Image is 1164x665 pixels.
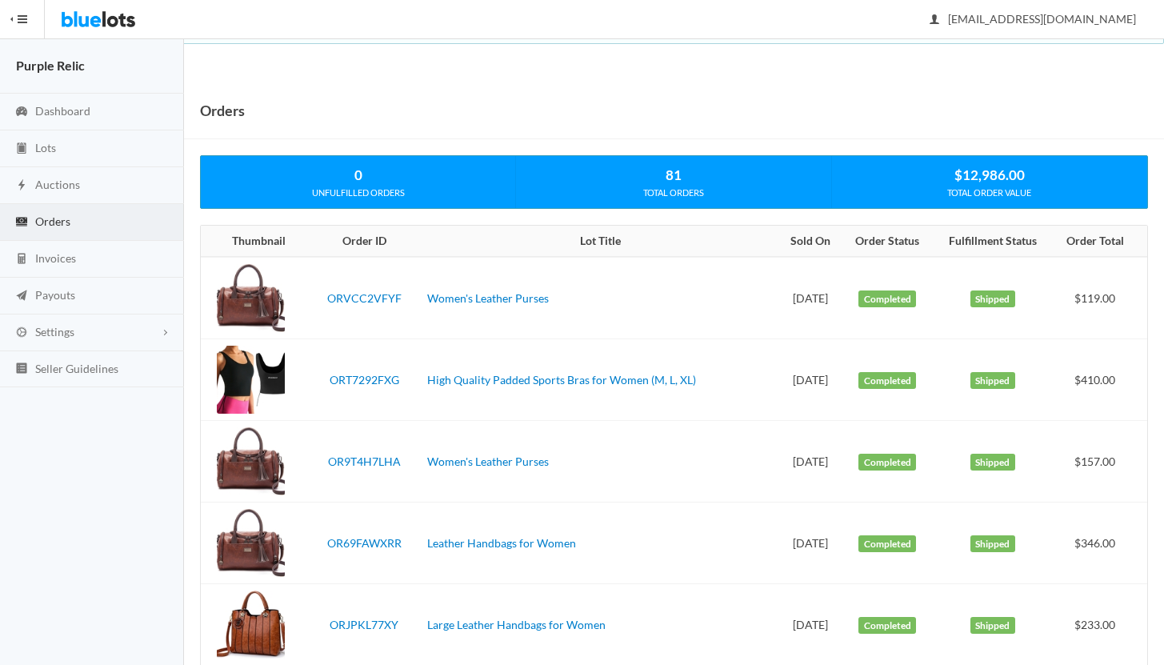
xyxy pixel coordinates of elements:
[16,58,85,73] strong: Purple Relic
[779,226,842,258] th: Sold On
[35,214,70,228] span: Orders
[14,252,30,267] ion-icon: calculator
[35,362,118,375] span: Seller Guidelines
[427,455,549,468] a: Women's Leather Purses
[14,105,30,120] ion-icon: speedometer
[779,339,842,421] td: [DATE]
[1052,257,1147,339] td: $119.00
[858,535,916,553] label: Completed
[201,186,515,200] div: UNFULFILLED ORDERS
[858,372,916,390] label: Completed
[926,13,942,28] ion-icon: person
[14,215,30,230] ion-icon: cash
[14,142,30,157] ion-icon: clipboard
[427,536,576,550] a: Leather Handbags for Women
[427,618,606,631] a: Large Leather Handbags for Women
[35,178,80,191] span: Auctions
[354,166,362,183] strong: 0
[842,226,933,258] th: Order Status
[954,166,1025,183] strong: $12,986.00
[666,166,682,183] strong: 81
[1052,339,1147,421] td: $410.00
[516,186,830,200] div: TOTAL ORDERS
[1052,503,1147,584] td: $346.00
[328,455,401,468] a: OR9T4H7LHA
[832,186,1147,200] div: TOTAL ORDER VALUE
[779,421,842,503] td: [DATE]
[970,290,1015,308] label: Shipped
[327,291,402,305] a: ORVCC2VFYF
[970,372,1015,390] label: Shipped
[1052,226,1147,258] th: Order Total
[14,178,30,194] ion-icon: flash
[779,503,842,584] td: [DATE]
[35,325,74,339] span: Settings
[201,226,308,258] th: Thumbnail
[35,104,90,118] span: Dashboard
[970,617,1015,635] label: Shipped
[779,257,842,339] td: [DATE]
[427,373,696,387] a: High Quality Padded Sports Bras for Women (M, L, XL)
[930,12,1136,26] span: [EMAIL_ADDRESS][DOMAIN_NAME]
[35,251,76,265] span: Invoices
[427,291,549,305] a: Women's Leather Purses
[327,536,402,550] a: OR69FAWXRR
[200,98,245,122] h1: Orders
[14,326,30,341] ion-icon: cog
[14,362,30,377] ion-icon: list box
[970,454,1015,471] label: Shipped
[858,617,916,635] label: Completed
[858,454,916,471] label: Completed
[35,141,56,154] span: Lots
[330,373,399,387] a: ORT7292FXG
[1052,421,1147,503] td: $157.00
[970,535,1015,553] label: Shipped
[35,288,75,302] span: Payouts
[330,618,398,631] a: ORJPKL77XY
[308,226,421,258] th: Order ID
[421,226,779,258] th: Lot Title
[858,290,916,308] label: Completed
[933,226,1052,258] th: Fulfillment Status
[14,289,30,304] ion-icon: paper plane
